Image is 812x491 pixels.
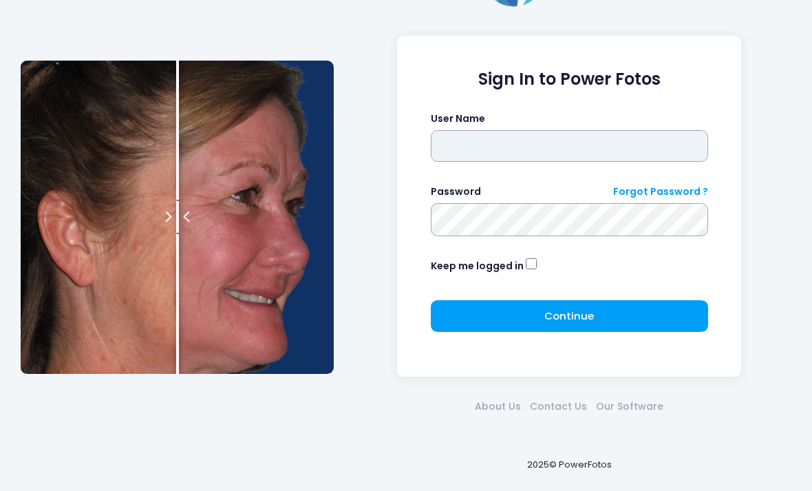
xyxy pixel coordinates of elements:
span: Continue [544,309,594,323]
h1: Sign In to Power Fotos [431,70,708,90]
button: Continue [431,300,708,332]
a: Contact Us [526,399,592,414]
a: Forgot Password ? [613,185,708,199]
a: About Us [471,399,526,414]
label: Password [431,185,481,199]
label: User Name [431,112,485,126]
label: Keep me logged in [431,259,524,273]
a: Our Software [592,399,668,414]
